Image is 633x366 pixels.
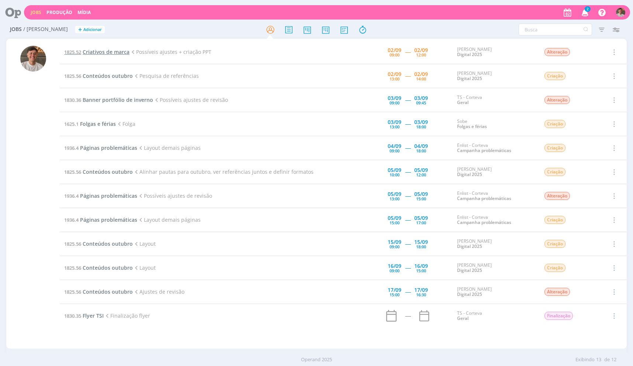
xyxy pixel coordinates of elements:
div: Enlist - Corteva [457,215,533,225]
div: 09:45 [416,101,426,105]
a: Geral [457,315,468,321]
span: Conteúdos outubro [83,264,133,271]
span: Conteúdos outubro [83,240,133,247]
div: 14:00 [416,77,426,81]
div: 13:00 [390,77,399,81]
a: Campanha problemáticas [457,147,511,153]
div: 05/09 [414,191,428,197]
span: + [78,26,82,34]
div: [PERSON_NAME] [457,239,533,249]
span: 1936.4 [64,193,79,199]
a: Folgas e férias [457,123,487,130]
div: 15:00 [390,221,399,225]
span: Exibindo [575,356,595,363]
span: / [PERSON_NAME] [23,26,68,32]
div: 02/09 [414,72,428,77]
span: ----- [405,96,411,103]
div: 15:00 [390,293,399,297]
span: Páginas problemáticas [80,144,137,151]
span: 1936.4 [64,145,79,151]
a: 1825.56Conteúdos outubro [64,168,133,175]
a: Geral [457,99,468,106]
span: Conteúdos outubro [83,288,133,295]
span: ----- [405,264,411,271]
div: 04/09 [388,144,401,149]
img: T [616,8,625,17]
span: ----- [405,48,411,55]
div: 09:00 [390,101,399,105]
div: 05/09 [388,215,401,221]
span: 1825.56 [64,169,81,175]
div: 10:00 [390,173,399,177]
span: Páginas problemáticas [80,192,137,199]
span: ----- [405,240,411,247]
div: 12:00 [416,53,426,57]
span: Jobs [10,26,22,32]
span: Criação [544,144,565,152]
span: 1825.56 [64,73,81,79]
span: Pesquisa de referências [133,72,199,79]
div: 18:00 [416,245,426,249]
button: Mídia [75,10,93,15]
span: Páginas problemáticas [80,216,137,223]
div: 12:00 [416,173,426,177]
span: Criação [544,120,565,128]
div: 17/09 [414,287,428,293]
div: 16/09 [388,263,401,269]
div: 16/09 [414,263,428,269]
span: 1830.35 [64,313,81,319]
button: Jobs [28,10,44,15]
a: Digital 2025 [457,51,482,58]
div: 03/09 [414,120,428,125]
span: ----- [405,168,411,175]
span: ----- [405,72,411,79]
span: Folgas e férias [80,120,116,127]
span: 13 [596,356,601,363]
span: 2 [585,6,591,12]
span: Conteúdos outubro [83,72,133,79]
a: Digital 2025 [457,171,482,177]
div: 18:00 [416,125,426,129]
div: [PERSON_NAME] [457,167,533,177]
span: 12 [611,356,616,363]
a: 1825.56Conteúdos outubro [64,264,133,271]
span: Criação [544,72,565,80]
span: Banner portfólio de inverno [83,96,153,103]
div: 05/09 [388,168,401,173]
a: Digital 2025 [457,291,482,297]
input: Busca [519,24,592,35]
span: Alteração [544,192,570,200]
span: 1825.56 [64,289,81,295]
div: 15:00 [416,197,426,201]
div: 17:00 [416,221,426,225]
button: +Adicionar [75,26,105,34]
a: 1825.56Conteúdos outubro [64,240,133,247]
div: 05/09 [414,215,428,221]
div: TS - Corteva [457,95,533,106]
div: 09:00 [390,149,399,153]
div: 02/09 [388,48,401,53]
a: 1936.4Páginas problemáticas [64,192,137,199]
span: Criação [544,216,565,224]
div: 15/09 [414,239,428,245]
span: Finalização flyer [104,312,150,319]
a: 1825.52Criativos de marca [64,48,129,55]
div: 17/09 [388,287,401,293]
span: 1830.36 [64,97,81,103]
span: Conteúdos outubro [83,168,133,175]
a: Jobs [31,9,41,15]
div: Enlist - Corteva [457,191,533,201]
span: Alteração [544,288,570,296]
div: 09:00 [390,245,399,249]
a: Digital 2025 [457,75,482,82]
div: 09:00 [390,269,399,273]
div: 02/09 [414,48,428,53]
div: Enlist - Corteva [457,143,533,153]
div: ----- [405,313,411,318]
div: 02/09 [388,72,401,77]
a: Produção [46,9,72,15]
a: Campanha problemáticas [457,219,511,225]
span: Ajustes de revisão [133,288,184,295]
span: Finalização [544,312,573,320]
div: 05/09 [388,191,401,197]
